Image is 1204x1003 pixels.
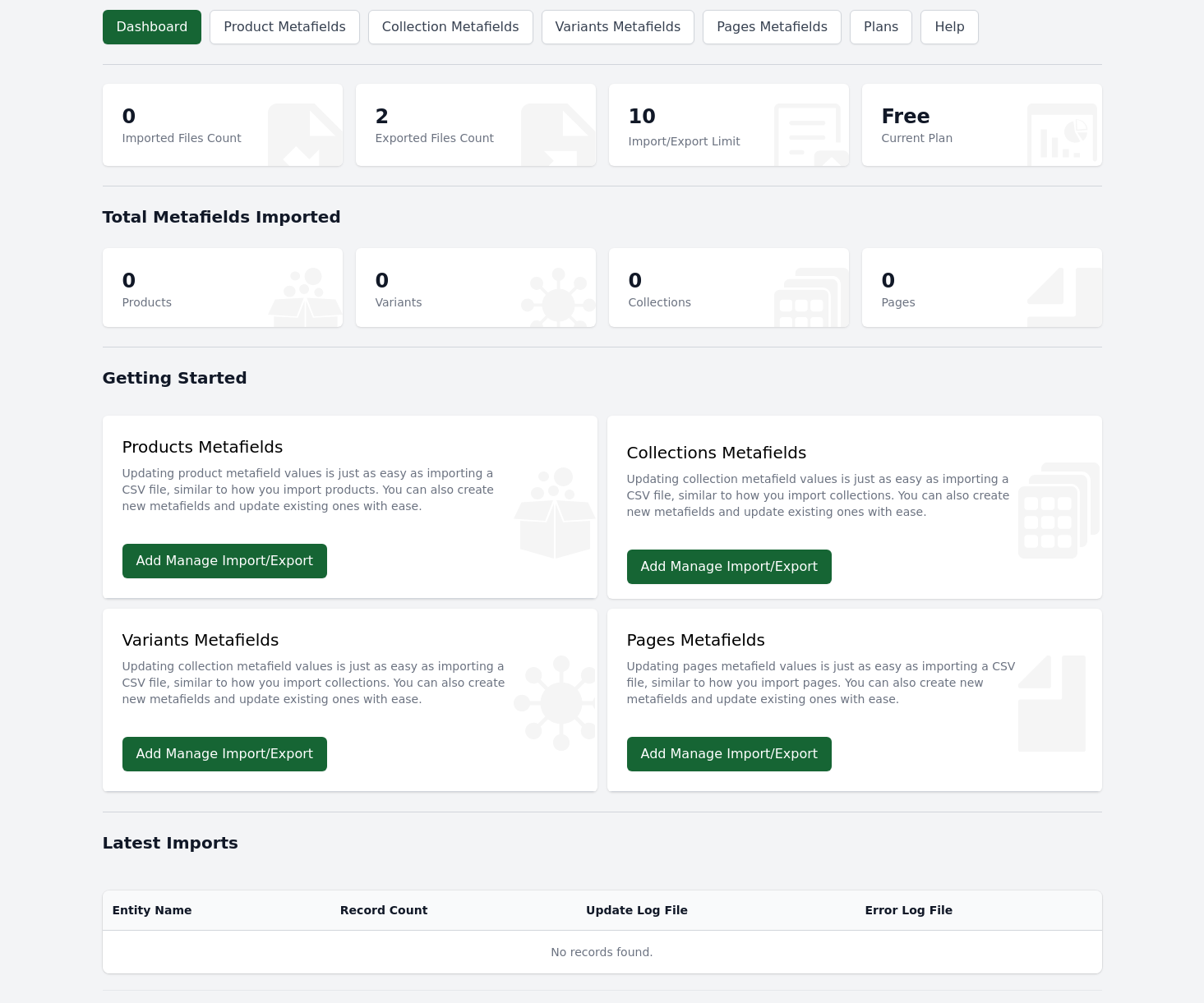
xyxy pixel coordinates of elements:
[629,294,692,311] p: Collections
[210,10,359,44] a: Product Metafields
[855,890,1101,931] th: Error Log File
[629,133,740,150] p: Import/Export Limit
[376,268,422,294] p: 0
[103,890,330,931] th: Entity Name
[122,294,172,311] p: Products
[576,890,855,931] th: Update Log File
[882,104,953,130] p: Free
[122,130,242,146] p: Imported Files Count
[122,268,172,294] p: 0
[122,651,578,707] p: Updating collection metafield values is just as easy as importing a CSV file, similar to how you ...
[103,10,202,44] a: Dashboard
[103,205,1102,228] h1: Total Metafields Imported
[122,737,328,771] a: Add Manage Import/Export
[627,651,1082,707] p: Updating pages metafield values is just as easy as importing a CSV file, similar to how you impor...
[627,464,1082,520] p: Updating collection metafield values is just as easy as importing a CSV file, similar to how you ...
[542,10,695,44] a: Variants Metafields
[627,628,1082,717] div: Pages Metafields
[376,294,422,311] p: Variants
[882,294,916,311] p: Pages
[627,550,833,584] a: Add Manage Import/Export
[103,366,1102,389] h1: Getting Started
[850,10,912,44] a: Plans
[376,104,495,130] p: 2
[703,10,842,44] a: Pages Metafields
[122,628,578,717] div: Variants Metafields
[122,544,328,578] a: Add Manage Import/Export
[627,737,833,771] a: Add Manage Import/Export
[122,435,578,524] div: Products Metafields
[368,10,533,44] a: Collection Metafields
[376,130,495,146] p: Exported Files Count
[122,104,242,130] p: 0
[629,268,692,294] p: 0
[330,890,576,931] th: Record Count
[629,104,740,133] p: 10
[103,931,1102,974] td: No records found.
[103,831,1102,854] h1: Latest Imports
[882,268,916,294] p: 0
[920,10,978,44] a: Help
[882,130,953,146] p: Current Plan
[122,458,578,514] p: Updating product metafield values is just as easy as importing a CSV file, similar to how you imp...
[627,441,1082,530] div: Collections Metafields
